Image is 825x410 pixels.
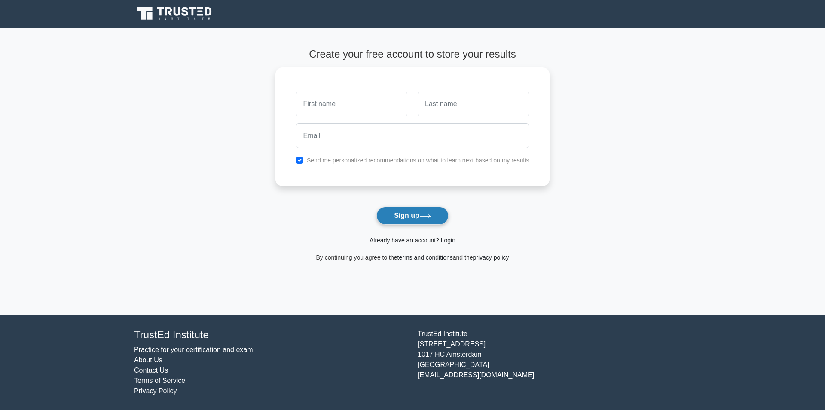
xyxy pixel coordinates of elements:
input: Email [296,123,529,148]
h4: TrustEd Institute [134,329,407,341]
a: Practice for your certification and exam [134,346,253,353]
a: privacy policy [473,254,509,261]
a: Privacy Policy [134,387,177,395]
div: TrustEd Institute [STREET_ADDRESS] 1017 HC Amsterdam [GEOGRAPHIC_DATA] [EMAIL_ADDRESS][DOMAIN_NAME] [412,329,696,396]
input: Last name [418,92,529,116]
a: Terms of Service [134,377,185,384]
a: Contact Us [134,367,168,374]
a: About Us [134,356,162,364]
a: terms and conditions [397,254,453,261]
label: Send me personalized recommendations on what to learn next based on my results [307,157,529,164]
button: Sign up [376,207,449,225]
div: By continuing you agree to the and the [270,252,555,263]
a: Already have an account? Login [370,237,455,244]
input: First name [296,92,407,116]
h4: Create your free account to store your results [275,48,550,61]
